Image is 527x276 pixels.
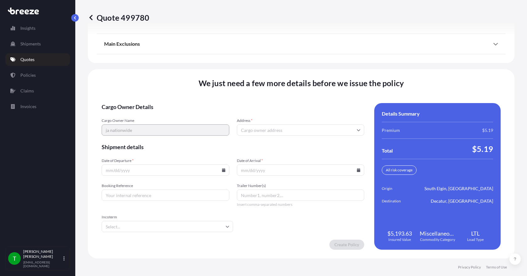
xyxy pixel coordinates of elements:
[237,202,365,207] span: Insert comma-separated numbers
[20,103,36,110] p: Invoices
[458,265,481,270] a: Privacy Policy
[5,100,70,113] a: Invoices
[382,185,417,192] span: Origin
[424,185,493,192] span: South Elgin, [GEOGRAPHIC_DATA]
[382,165,417,175] div: All risk coverage
[102,164,229,176] input: mm/dd/yyyy
[5,69,70,81] a: Policies
[467,237,484,242] span: Load Type
[20,56,35,63] p: Quotes
[102,183,229,188] span: Booking Reference
[102,118,229,123] span: Cargo Owner Name
[102,158,229,163] span: Date of Departure
[20,88,34,94] p: Claims
[420,237,455,242] span: Commodity Category
[486,265,507,270] a: Terms of Use
[199,78,404,88] span: We just need a few more details before we issue the policy
[431,198,493,204] span: Decatur, [GEOGRAPHIC_DATA]
[23,260,62,268] p: [EMAIL_ADDRESS][DOMAIN_NAME]
[102,221,233,232] input: Select...
[388,237,411,242] span: Insured Value
[420,230,455,237] span: Miscellaneous Manufactured Articles
[104,41,140,47] span: Main Exclusions
[20,25,35,31] p: Insights
[13,255,16,262] span: T
[237,183,365,188] span: Trailer Number(s)
[382,198,417,204] span: Destination
[237,158,365,163] span: Date of Arrival
[329,240,364,250] button: Create Policy
[104,36,498,51] div: Main Exclusions
[5,38,70,50] a: Shipments
[482,127,493,133] span: $5.19
[102,143,364,151] span: Shipment details
[472,144,493,154] span: $5.19
[237,164,365,176] input: mm/dd/yyyy
[102,215,233,220] span: Incoterm
[334,242,359,248] p: Create Policy
[102,190,229,201] input: Your internal reference
[237,124,365,136] input: Cargo owner address
[387,230,412,237] span: $5,193.63
[237,118,365,123] span: Address
[382,111,420,117] span: Details Summary
[88,13,149,23] p: Quote 499780
[237,190,365,201] input: Number1, number2,...
[5,85,70,97] a: Claims
[23,249,62,259] p: [PERSON_NAME] [PERSON_NAME]
[5,53,70,66] a: Quotes
[471,230,480,237] span: LTL
[382,148,393,154] span: Total
[102,103,364,111] span: Cargo Owner Details
[20,41,41,47] p: Shipments
[5,22,70,34] a: Insights
[382,127,400,133] span: Premium
[20,72,36,78] p: Policies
